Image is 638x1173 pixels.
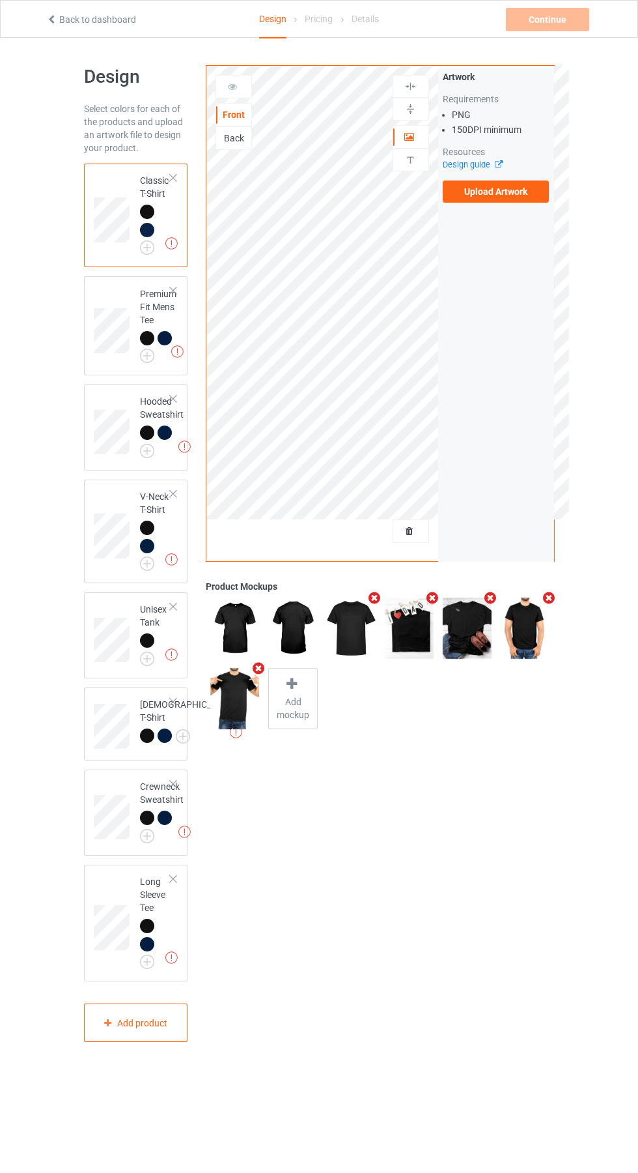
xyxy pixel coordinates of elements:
i: Remove mockup [250,661,266,675]
img: regular.jpg [210,598,259,659]
img: svg+xml;base64,PD94bWwgdmVyc2lvbj0iMS4wIiBlbmNvZGluZz0iVVRGLTgiPz4KPHN2ZyB3aWR0aD0iMjJweCIgaGVpZ2... [140,652,154,666]
img: svg+xml;base64,PD94bWwgdmVyc2lvbj0iMS4wIiBlbmNvZGluZz0iVVRGLTgiPz4KPHN2ZyB3aWR0aD0iMjJweCIgaGVpZ2... [140,829,154,843]
li: 150 DPI minimum [452,123,549,136]
h1: Design [84,65,188,89]
div: Long Sleeve Tee [84,865,188,981]
img: exclamation icon [165,951,178,964]
div: Back [216,132,251,145]
div: Crewneck Sweatshirt [140,780,184,839]
div: Classic T-Shirt [140,174,171,250]
img: svg+xml;base64,PD94bWwgdmVyc2lvbj0iMS4wIiBlbmNvZGluZz0iVVRGLTgiPz4KPHN2ZyB3aWR0aD0iMjJweCIgaGVpZ2... [140,349,154,363]
label: Upload Artwork [443,181,549,203]
img: regular.jpg [443,598,492,659]
img: svg+xml;base64,PD94bWwgdmVyc2lvbj0iMS4wIiBlbmNvZGluZz0iVVRGLTgiPz4KPHN2ZyB3aWR0aD0iMjJweCIgaGVpZ2... [140,955,154,969]
img: svg%3E%0A [404,103,417,115]
img: exclamation icon [171,345,184,358]
div: Unisex Tank [140,603,171,661]
img: svg+xml;base64,PD94bWwgdmVyc2lvbj0iMS4wIiBlbmNvZGluZz0iVVRGLTgiPz4KPHN2ZyB3aWR0aD0iMjJweCIgaGVpZ2... [176,729,190,744]
div: Premium Fit Mens Tee [84,276,188,375]
img: exclamation icon [165,648,178,661]
img: exclamation icon [165,237,178,250]
i: Remove mockup [424,591,441,605]
img: exclamation icon [178,441,191,453]
i: Remove mockup [540,591,557,605]
img: svg%3E%0A [404,154,417,166]
img: svg+xml;base64,PD94bWwgdmVyc2lvbj0iMS4wIiBlbmNvZGluZz0iVVRGLTgiPz4KPHN2ZyB3aWR0aD0iMjJweCIgaGVpZ2... [140,240,154,255]
li: PNG [452,108,549,121]
div: [DEMOGRAPHIC_DATA] T-Shirt [84,688,188,760]
div: Add product [84,1004,188,1042]
a: Design guide [443,160,502,169]
div: Product Mockups [206,580,554,593]
i: Remove mockup [367,591,383,605]
div: Resources [443,145,549,158]
img: regular.jpg [501,598,549,659]
div: V-Neck T-Shirt [140,490,171,566]
img: svg+xml;base64,PD94bWwgdmVyc2lvbj0iMS4wIiBlbmNvZGluZz0iVVRGLTgiPz4KPHN2ZyB3aWR0aD0iMjJweCIgaGVpZ2... [140,557,154,571]
img: regular.jpg [327,598,376,659]
div: Classic T-Shirt [84,164,188,267]
img: exclamation icon [165,553,178,566]
div: Design [259,1,286,38]
i: Remove mockup [482,591,499,605]
div: Crewneck Sweatshirt [84,770,188,856]
div: Pricing [305,1,333,37]
img: regular.jpg [268,598,317,659]
div: Select colors for each of the products and upload an artwork file to design your product. [84,102,188,154]
img: regular.jpg [210,668,259,729]
img: exclamation icon [178,826,191,838]
div: Artwork [443,70,549,83]
div: Requirements [443,93,549,106]
div: Add mockup [268,668,317,729]
div: Long Sleeve Tee [140,875,171,964]
img: svg+xml;base64,PD94bWwgdmVyc2lvbj0iMS4wIiBlbmNvZGluZz0iVVRGLTgiPz4KPHN2ZyB3aWR0aD0iMjJweCIgaGVpZ2... [140,444,154,458]
img: svg%3E%0A [404,80,417,93]
span: Add mockup [269,695,316,721]
div: Details [352,1,379,37]
img: regular.jpg [385,598,434,659]
div: Unisex Tank [84,592,188,678]
div: Hooded Sweatshirt [84,384,188,471]
div: V-Neck T-Shirt [84,480,188,583]
div: Premium Fit Mens Tee [140,287,176,359]
div: Hooded Sweatshirt [140,395,184,454]
a: Back to dashboard [46,14,136,25]
div: Front [216,108,251,121]
div: [DEMOGRAPHIC_DATA] T-Shirt [140,698,235,742]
